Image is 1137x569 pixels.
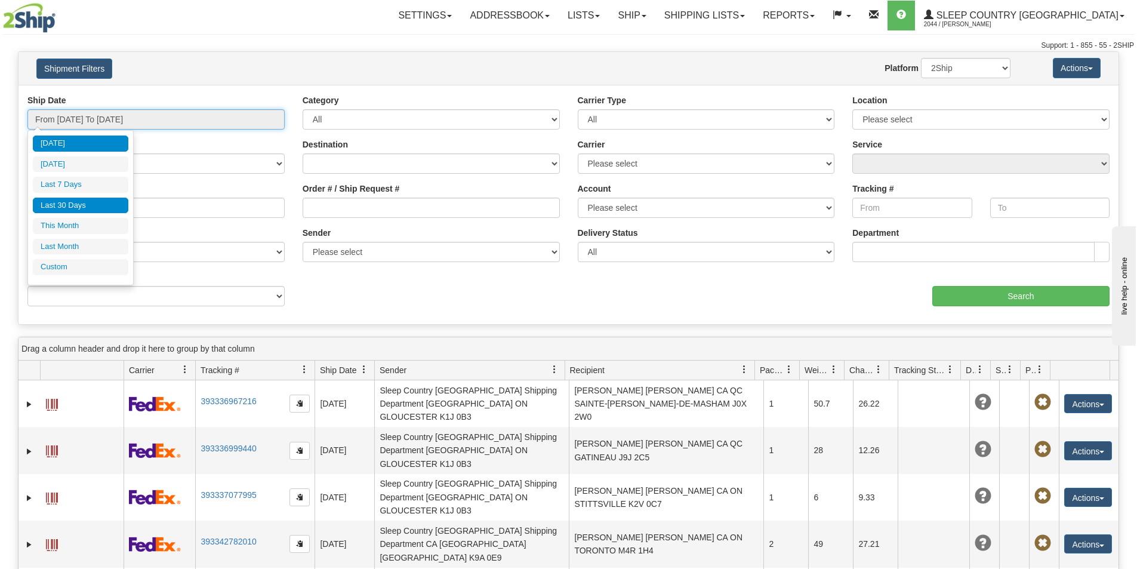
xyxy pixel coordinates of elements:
[315,427,374,473] td: [DATE]
[975,488,991,505] span: Unknown
[33,156,128,173] li: [DATE]
[990,198,1110,218] input: To
[46,440,58,459] a: Label
[975,535,991,552] span: Unknown
[3,41,1134,51] div: Support: 1 - 855 - 55 - 2SHIP
[27,94,66,106] label: Ship Date
[201,444,256,453] a: 393336999440
[569,427,763,473] td: [PERSON_NAME] [PERSON_NAME] CA QC GATINEAU J9J 2C5
[924,19,1013,30] span: 2044 / [PERSON_NAME]
[975,441,991,458] span: Unknown
[354,359,374,380] a: Ship Date filter column settings
[824,359,844,380] a: Weight filter column settings
[760,364,785,376] span: Packages
[380,364,406,376] span: Sender
[763,427,808,473] td: 1
[808,521,853,567] td: 49
[1064,441,1112,460] button: Actions
[975,394,991,411] span: Unknown
[129,443,181,458] img: 2 - FedEx Express®
[1110,223,1136,345] iframe: chat widget
[374,521,569,567] td: Sleep Country [GEOGRAPHIC_DATA] Shipping Department CA [GEOGRAPHIC_DATA] [GEOGRAPHIC_DATA] K9A 0E9
[852,227,899,239] label: Department
[3,3,56,33] img: logo2044.jpg
[315,521,374,567] td: [DATE]
[289,535,310,553] button: Copy to clipboard
[853,427,898,473] td: 12.26
[289,395,310,413] button: Copy to clipboard
[201,396,256,406] a: 393336967216
[578,94,626,106] label: Carrier Type
[805,364,830,376] span: Weight
[1064,394,1112,413] button: Actions
[966,364,976,376] span: Delivery Status
[868,359,889,380] a: Charge filter column settings
[779,359,799,380] a: Packages filter column settings
[129,364,155,376] span: Carrier
[940,359,960,380] a: Tracking Status filter column settings
[754,1,824,30] a: Reports
[303,227,331,239] label: Sender
[808,427,853,473] td: 28
[33,239,128,255] li: Last Month
[46,393,58,413] a: Label
[544,359,565,380] a: Sender filter column settings
[175,359,195,380] a: Carrier filter column settings
[569,380,763,427] td: [PERSON_NAME] [PERSON_NAME] CA QC SAINTE-[PERSON_NAME]-DE-MASHAM J0X 2W0
[808,474,853,521] td: 6
[933,10,1118,20] span: Sleep Country [GEOGRAPHIC_DATA]
[1064,488,1112,507] button: Actions
[320,364,356,376] span: Ship Date
[129,490,181,505] img: 2 - FedEx Express®
[461,1,559,30] a: Addressbook
[294,359,315,380] a: Tracking # filter column settings
[289,488,310,506] button: Copy to clipboard
[852,198,972,218] input: From
[1034,394,1051,411] span: Pickup Not Assigned
[36,59,112,79] button: Shipment Filters
[853,521,898,567] td: 27.21
[853,380,898,427] td: 26.22
[33,136,128,152] li: [DATE]
[885,62,919,74] label: Platform
[852,94,887,106] label: Location
[1064,534,1112,553] button: Actions
[1034,441,1051,458] span: Pickup Not Assigned
[315,380,374,427] td: [DATE]
[763,380,808,427] td: 1
[808,380,853,427] td: 50.7
[915,1,1133,30] a: Sleep Country [GEOGRAPHIC_DATA] 2044 / [PERSON_NAME]
[19,337,1118,361] div: grid grouping header
[46,487,58,506] a: Label
[289,442,310,460] button: Copy to clipboard
[129,537,181,552] img: 2 - FedEx Express®
[578,139,605,150] label: Carrier
[303,94,339,106] label: Category
[33,198,128,214] li: Last 30 Days
[201,490,256,500] a: 393337077995
[578,183,611,195] label: Account
[23,398,35,410] a: Expand
[849,364,874,376] span: Charge
[1034,535,1051,552] span: Pickup Not Assigned
[374,427,569,473] td: Sleep Country [GEOGRAPHIC_DATA] Shipping Department [GEOGRAPHIC_DATA] ON GLOUCESTER K1J 0B3
[33,177,128,193] li: Last 7 Days
[1000,359,1020,380] a: Shipment Issues filter column settings
[303,183,400,195] label: Order # / Ship Request #
[763,474,808,521] td: 1
[609,1,655,30] a: Ship
[23,445,35,457] a: Expand
[374,474,569,521] td: Sleep Country [GEOGRAPHIC_DATA] Shipping Department [GEOGRAPHIC_DATA] ON GLOUCESTER K1J 0B3
[374,380,569,427] td: Sleep Country [GEOGRAPHIC_DATA] Shipping Department [GEOGRAPHIC_DATA] ON GLOUCESTER K1J 0B3
[763,521,808,567] td: 2
[578,227,638,239] label: Delivery Status
[1030,359,1050,380] a: Pickup Status filter column settings
[734,359,754,380] a: Recipient filter column settings
[129,396,181,411] img: 2 - FedEx Express®
[33,218,128,234] li: This Month
[23,539,35,550] a: Expand
[201,364,239,376] span: Tracking #
[1025,364,1036,376] span: Pickup Status
[315,474,374,521] td: [DATE]
[389,1,461,30] a: Settings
